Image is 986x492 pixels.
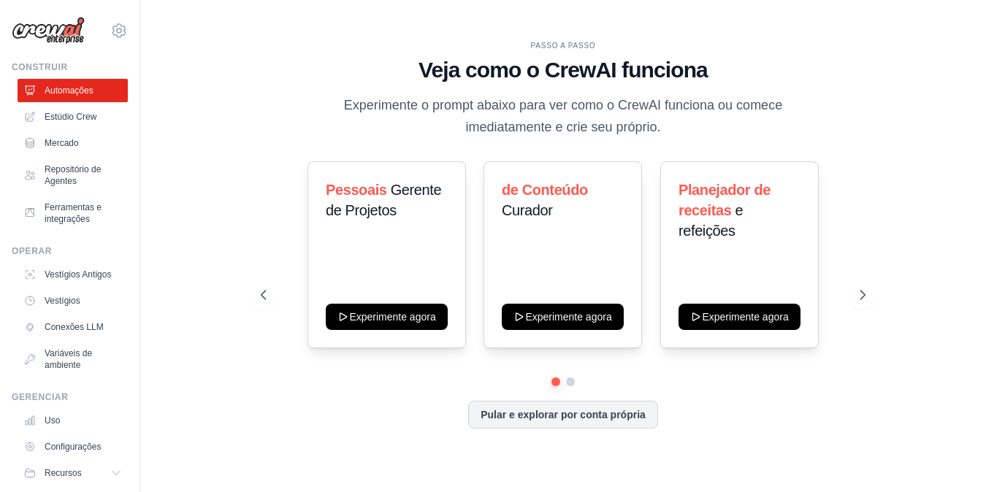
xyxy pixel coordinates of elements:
[18,263,128,286] a: Vestígios Antigos
[12,17,85,45] img: Logotipo
[18,289,128,312] a: Vestígios
[326,182,387,198] span: Pessoais
[318,95,809,138] p: Experimente o prompt abaixo para ver como o CrewAI funciona ou comece imediatamente e crie seu pr...
[913,422,986,492] iframe: Widget de bate-papo
[502,202,552,218] span: Curador
[12,61,128,73] div: Construir
[18,315,128,339] a: Conexões LLM
[18,105,128,128] a: Estúdio Crew
[326,304,448,330] button: Experimente agora
[261,40,865,51] div: PASSO A PASSO
[502,182,588,198] span: de Conteúdo
[326,182,441,218] span: Gerente de Projetos
[12,245,128,257] div: Operar
[18,196,128,231] a: Ferramentas e integrações
[45,467,82,479] span: Recursos
[18,158,128,193] a: Repositório de Agentes
[679,304,800,330] button: Experimente agora
[261,57,865,83] h1: Veja como o CrewAI funciona
[18,435,128,458] a: Configurações
[18,461,128,485] button: Recursos
[679,182,771,218] span: Planejador de receitas
[502,304,624,330] button: Experimente agora
[468,401,658,428] button: Pular e explorar por conta própria
[18,342,128,377] a: Variáveis ​​de ambiente
[679,202,743,239] span: e refeições
[18,409,128,432] a: Uso
[12,391,128,403] div: Gerenciar
[18,131,128,155] a: Mercado
[18,79,128,102] a: Automações
[913,422,986,492] div: Widget de chat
